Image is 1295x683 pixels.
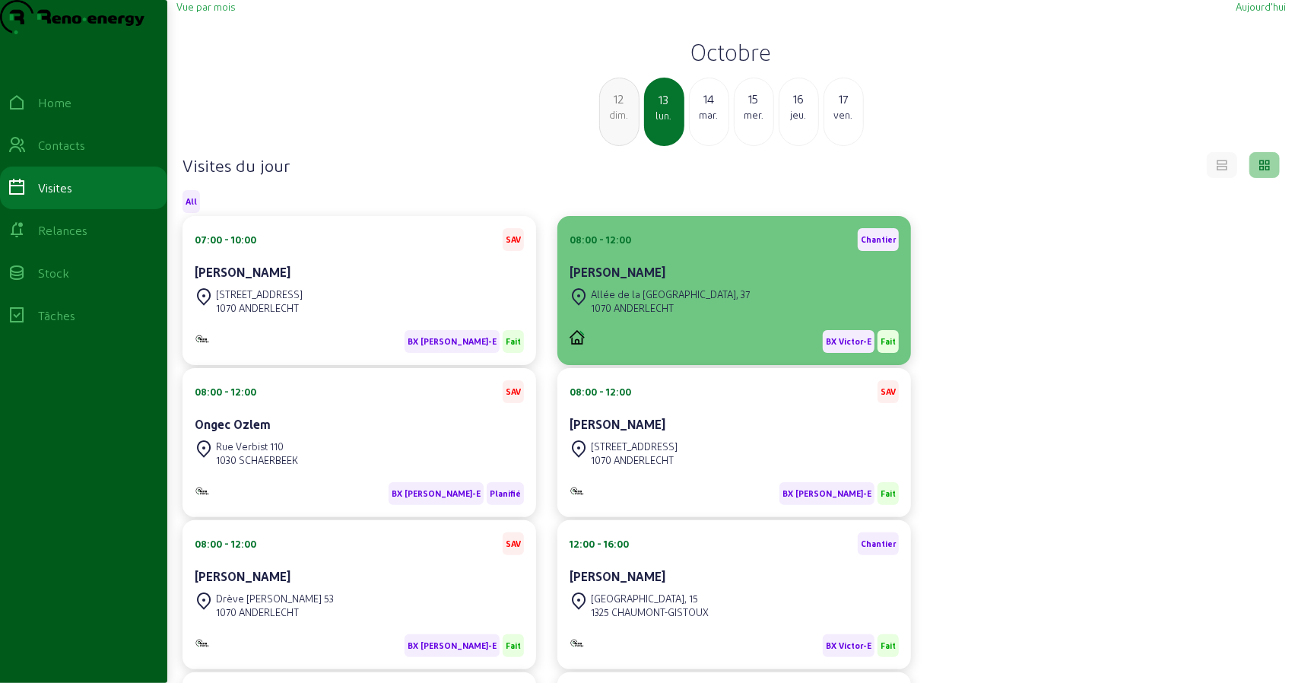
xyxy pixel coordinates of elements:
[570,486,585,496] img: Monitoring et Maintenance
[782,488,871,499] span: BX [PERSON_NAME]-E
[195,638,210,648] img: Monitoring et Maintenance
[646,91,683,109] div: 13
[38,221,87,240] div: Relances
[570,233,631,246] div: 08:00 - 12:00
[38,136,85,154] div: Contacts
[506,538,521,549] span: SAV
[570,417,665,431] cam-card-title: [PERSON_NAME]
[881,488,896,499] span: Fait
[195,417,271,431] cam-card-title: Ongec Ozlem
[881,336,896,347] span: Fait
[591,301,750,315] div: 1070 ANDERLECHT
[195,334,210,344] img: Monitoring et Maintenance
[176,38,1286,65] h2: Octobre
[600,90,639,108] div: 12
[881,386,896,397] span: SAV
[881,640,896,651] span: Fait
[646,109,683,122] div: lun.
[38,307,75,325] div: Tâches
[195,385,256,399] div: 08:00 - 12:00
[506,640,521,651] span: Fait
[690,90,728,108] div: 14
[591,440,678,453] div: [STREET_ADDRESS]
[824,90,863,108] div: 17
[186,196,197,207] span: All
[490,488,521,499] span: Planifié
[195,569,290,583] cam-card-title: [PERSON_NAME]
[392,488,481,499] span: BX [PERSON_NAME]-E
[176,1,235,12] span: Vue par mois
[735,108,773,122] div: mer.
[38,179,72,197] div: Visites
[216,605,334,619] div: 1070 ANDERLECHT
[570,569,665,583] cam-card-title: [PERSON_NAME]
[216,453,298,467] div: 1030 SCHAERBEEK
[506,386,521,397] span: SAV
[216,301,303,315] div: 1070 ANDERLECHT
[195,265,290,279] cam-card-title: [PERSON_NAME]
[591,287,750,301] div: Allée de la [GEOGRAPHIC_DATA], 37
[591,592,709,605] div: [GEOGRAPHIC_DATA], 15
[824,108,863,122] div: ven.
[600,108,639,122] div: dim.
[570,537,629,551] div: 12:00 - 16:00
[861,538,896,549] span: Chantier
[1236,1,1286,12] span: Aujourd'hui
[591,605,709,619] div: 1325 CHAUMONT-GISTOUX
[195,486,210,496] img: Monitoring et Maintenance
[183,154,290,176] h4: Visites du jour
[506,234,521,245] span: SAV
[826,640,871,651] span: BX Victor-E
[570,265,665,279] cam-card-title: [PERSON_NAME]
[690,108,728,122] div: mar.
[779,90,818,108] div: 16
[591,453,678,467] div: 1070 ANDERLECHT
[570,638,585,648] img: Monitoring et Maintenance
[216,440,298,453] div: Rue Verbist 110
[38,264,69,282] div: Stock
[826,336,871,347] span: BX Victor-E
[779,108,818,122] div: jeu.
[506,336,521,347] span: Fait
[861,234,896,245] span: Chantier
[408,640,497,651] span: BX [PERSON_NAME]-E
[195,537,256,551] div: 08:00 - 12:00
[195,233,256,246] div: 07:00 - 10:00
[570,330,585,345] img: PVELEC
[216,287,303,301] div: [STREET_ADDRESS]
[408,336,497,347] span: BX [PERSON_NAME]-E
[38,94,71,112] div: Home
[735,90,773,108] div: 15
[216,592,334,605] div: Drève [PERSON_NAME] 53
[570,385,631,399] div: 08:00 - 12:00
